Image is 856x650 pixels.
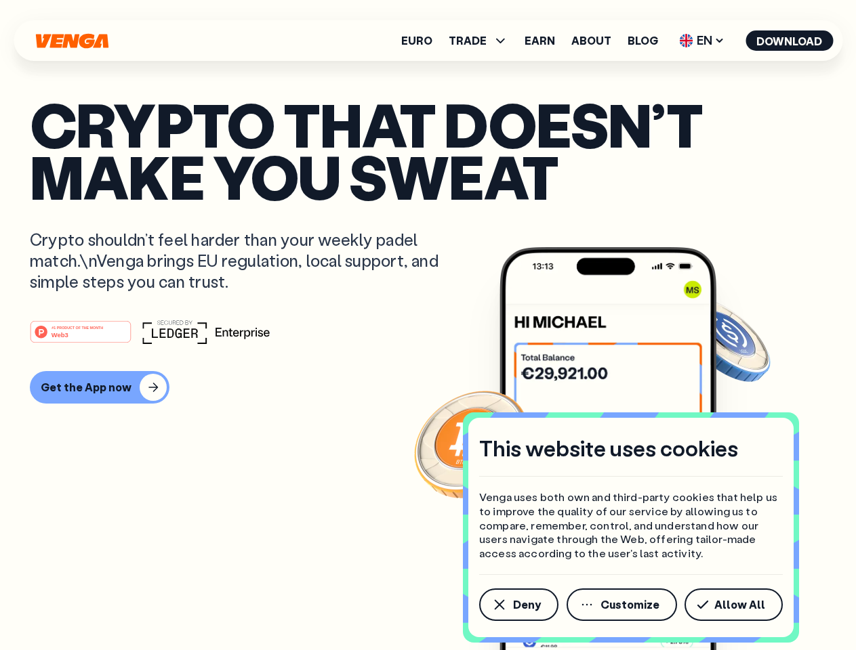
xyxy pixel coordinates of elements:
p: Crypto that doesn’t make you sweat [30,98,826,202]
tspan: #1 PRODUCT OF THE MONTH [52,325,103,329]
a: About [571,35,611,46]
button: Deny [479,588,558,621]
span: Customize [600,599,659,610]
div: Get the App now [41,381,131,394]
a: #1 PRODUCT OF THE MONTHWeb3 [30,328,131,346]
button: Get the App now [30,371,169,404]
a: Get the App now [30,371,826,404]
button: Download [746,30,833,51]
tspan: Web3 [52,330,68,338]
svg: Home [34,33,110,49]
button: Allow All [685,588,783,621]
button: Customize [567,588,677,621]
a: Blog [628,35,658,46]
a: Euro [401,35,432,46]
span: TRADE [449,32,508,49]
p: Venga uses both own and third-party cookies that help us to improve the quality of our service by... [479,490,783,561]
img: Bitcoin [411,383,533,504]
img: flag-uk [679,34,693,47]
a: Earn [525,35,555,46]
span: TRADE [449,35,487,46]
span: Allow All [714,599,765,610]
span: Deny [513,599,541,610]
span: EN [674,30,729,51]
img: USDC coin [676,291,773,389]
h4: This website uses cookies [479,434,738,462]
p: Crypto shouldn’t feel harder than your weekly padel match.\nVenga brings EU regulation, local sup... [30,229,458,292]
